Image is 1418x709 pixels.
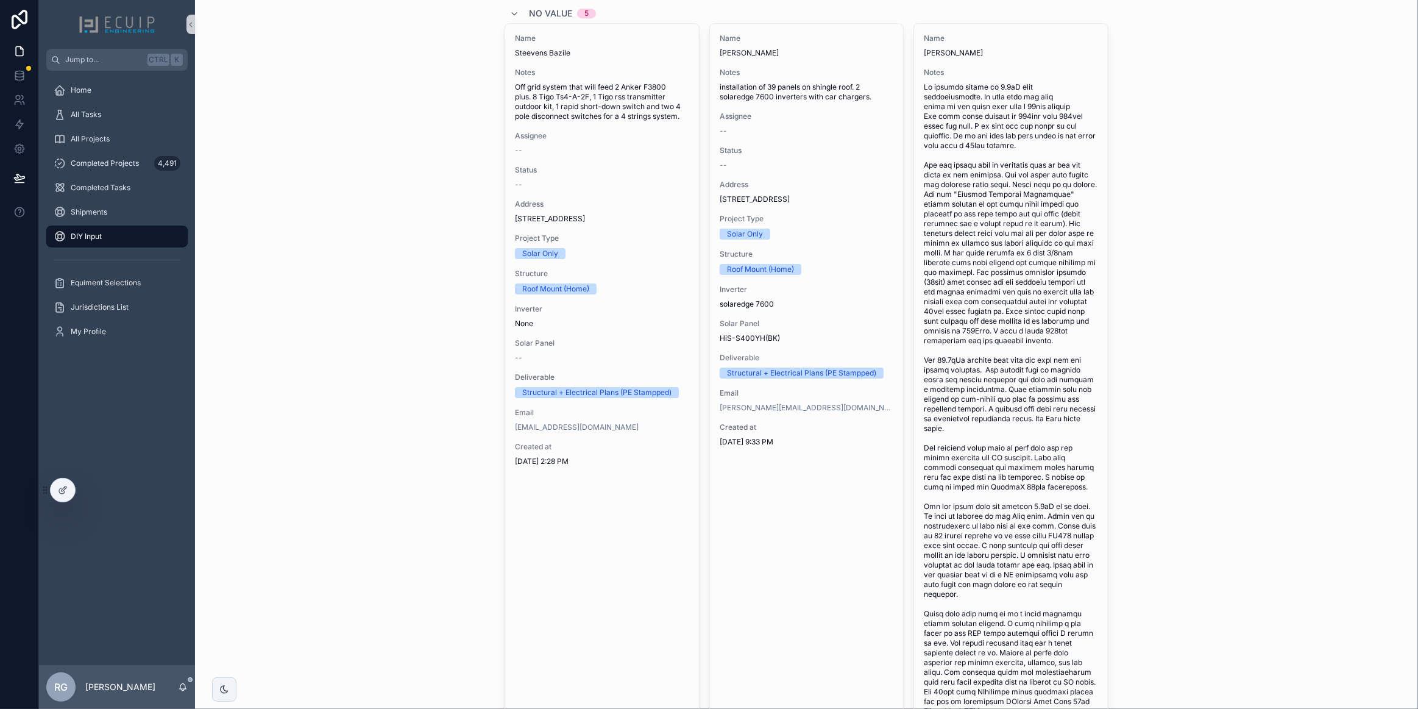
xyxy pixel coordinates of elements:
span: No value [529,7,572,20]
div: Solar Only [522,248,558,259]
a: Home [46,79,188,101]
span: Inverter [515,304,689,314]
span: Steevens Bazile [515,48,689,58]
span: My Profile [71,327,106,337]
span: Address [515,199,689,209]
span: Notes [924,68,1098,77]
button: Jump to...CtrlK [46,49,188,71]
img: App logo [79,15,155,34]
a: All Projects [46,128,188,150]
a: DIY Input [46,226,188,248]
a: [PERSON_NAME][EMAIL_ADDRESS][DOMAIN_NAME] [720,403,894,413]
div: Solar Only [727,229,763,240]
span: Deliverable [720,353,894,363]
a: Jurisdictions List [46,296,188,318]
span: Status [515,165,689,175]
span: DIY Input [71,232,102,241]
span: Completed Projects [71,159,139,168]
div: Roof Mount (Home) [727,264,794,275]
span: Solar Panel [720,319,894,329]
span: K [172,55,182,65]
span: RG [54,680,68,694]
span: [DATE] 2:28 PM [515,457,689,466]
span: Jurisdictions List [71,302,129,312]
a: My Profile [46,321,188,343]
a: All Tasks [46,104,188,126]
span: [DATE] 9:33 PM [720,437,894,447]
span: Assignee [720,112,894,121]
div: Roof Mount (Home) [522,283,589,294]
div: Structural + Electrical Plans (PE Stampped) [522,387,672,398]
a: Equiment Selections [46,272,188,294]
a: Shipments [46,201,188,223]
span: -- [720,160,727,170]
span: Structure [515,269,689,279]
span: Equiment Selections [71,278,141,288]
span: solaredge 7600 [720,299,894,309]
span: Address [720,180,894,190]
span: -- [515,353,522,363]
span: All Projects [71,134,110,144]
span: HiS-S400YH(BK) [720,333,894,343]
a: Completed Tasks [46,177,188,199]
span: Inverter [720,285,894,294]
span: Completed Tasks [71,183,130,193]
span: [PERSON_NAME] [924,48,1098,58]
a: [EMAIL_ADDRESS][DOMAIN_NAME] [515,422,639,432]
div: scrollable content [39,71,195,358]
span: -- [515,146,522,155]
span: Notes [515,68,689,77]
span: Email [720,388,894,398]
span: Project Type [515,233,689,243]
span: Name [720,34,894,43]
span: -- [515,180,522,190]
span: installation of 39 panels on shingle roof. 2 solaredge 7600 inverters with car chargers. [720,82,894,102]
span: -- [720,126,727,136]
a: Completed Projects4,491 [46,152,188,174]
span: [STREET_ADDRESS] [720,194,894,204]
span: [STREET_ADDRESS] [515,214,689,224]
span: Home [71,85,91,95]
div: 5 [584,9,589,18]
span: Created at [720,422,894,432]
span: Status [720,146,894,155]
span: Created at [515,442,689,452]
span: Solar Panel [515,338,689,348]
span: None [515,319,689,329]
span: Jump to... [65,55,143,65]
span: Notes [720,68,894,77]
div: 4,491 [154,156,180,171]
span: [PERSON_NAME] [720,48,894,58]
span: Assignee [515,131,689,141]
span: Ctrl [147,54,169,66]
p: [PERSON_NAME] [85,681,155,693]
span: Shipments [71,207,107,217]
span: Project Type [720,214,894,224]
span: Deliverable [515,372,689,382]
span: All Tasks [71,110,101,119]
div: Structural + Electrical Plans (PE Stampped) [727,368,876,379]
span: Structure [720,249,894,259]
span: Name [924,34,1098,43]
span: Email [515,408,689,418]
span: Name [515,34,689,43]
span: Off grid system that will feed 2 Anker F3800 plus. 8 Tigo Ts4-A-2F, 1 Tigo rss transmitter outdoo... [515,82,689,121]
